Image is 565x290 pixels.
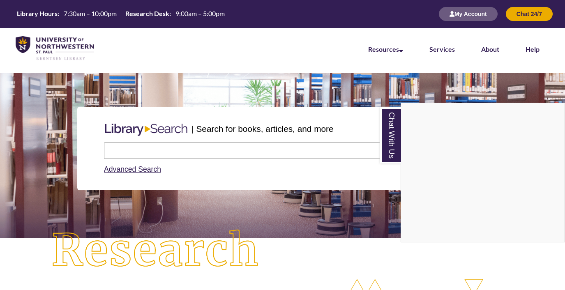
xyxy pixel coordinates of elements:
div: Chat With Us [401,103,565,242]
a: Chat With Us [380,107,401,163]
a: Help [526,45,540,53]
a: Services [429,45,455,53]
img: UNWSP Library Logo [16,36,94,61]
iframe: Chat Widget [401,103,565,242]
a: About [481,45,499,53]
a: Resources [368,45,403,53]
